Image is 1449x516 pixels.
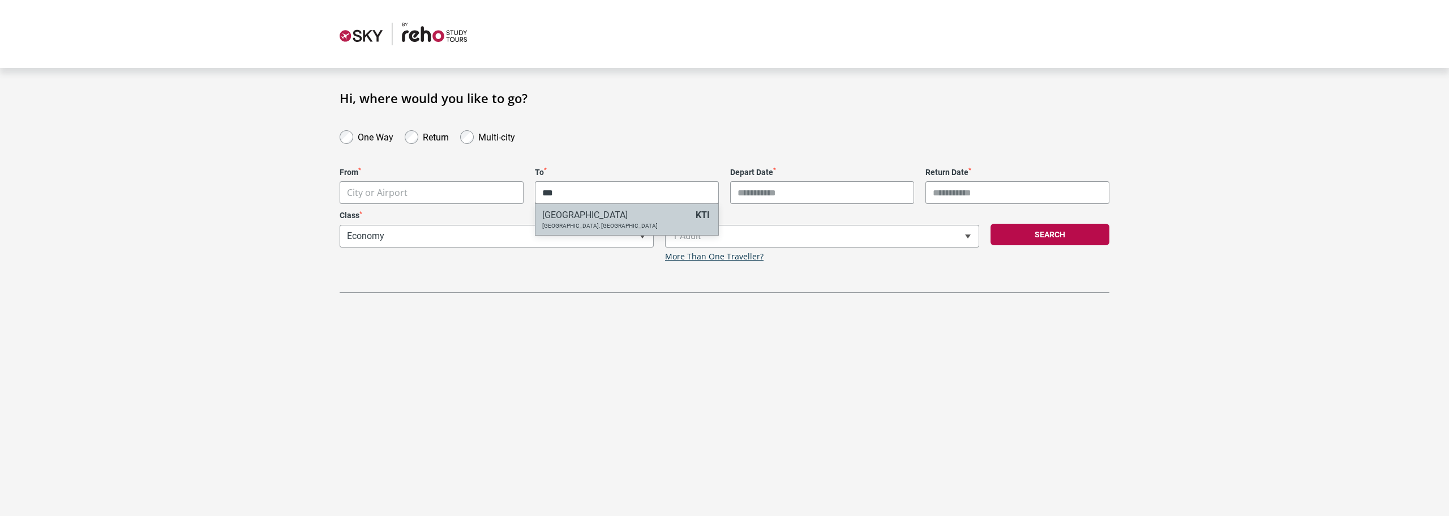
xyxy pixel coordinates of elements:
span: City or Airport [340,181,524,204]
label: To [535,168,719,177]
span: 1 Adult [665,225,979,248]
label: From [340,168,524,177]
span: City or Airport [535,181,719,204]
p: [GEOGRAPHIC_DATA], [GEOGRAPHIC_DATA] [542,223,690,229]
span: City or Airport [347,186,408,199]
label: One Way [358,129,393,143]
span: KTI [696,210,710,220]
label: Return [423,129,449,143]
span: Economy [340,225,653,247]
label: Class [340,211,654,220]
input: Search [535,181,718,204]
label: Return Date [925,168,1109,177]
span: Economy [340,225,654,248]
span: 1 Adult [666,225,979,247]
h6: [GEOGRAPHIC_DATA] [542,210,690,220]
button: Search [991,224,1109,245]
label: Multi-city [478,129,515,143]
label: Travellers [665,211,979,220]
a: More Than One Traveller? [665,252,764,262]
span: City or Airport [340,182,523,204]
h1: Hi, where would you like to go? [340,91,1109,105]
label: Depart Date [730,168,914,177]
